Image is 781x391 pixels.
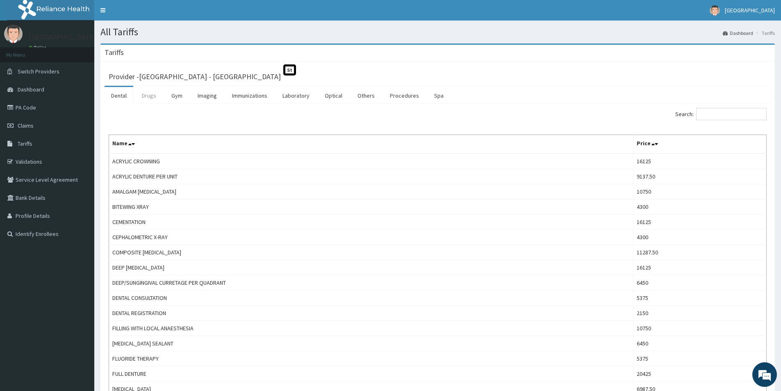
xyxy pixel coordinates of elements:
[696,108,767,120] input: Search:
[29,45,48,50] a: Online
[633,135,767,154] th: Price
[109,73,281,80] h3: Provider - [GEOGRAPHIC_DATA] - [GEOGRAPHIC_DATA]
[109,275,633,290] td: DEEP/SUNGINGIVAL CURRETAGE PER QUADRANT
[283,64,296,75] span: St
[109,230,633,245] td: CEPHALOMETRIC X-RAY
[351,87,381,104] a: Others
[633,336,767,351] td: 6450
[633,184,767,199] td: 10750
[383,87,426,104] a: Procedures
[633,321,767,336] td: 10750
[109,169,633,184] td: ACRYLIC DENTURE PER UNIT
[633,153,767,169] td: 16125
[633,290,767,306] td: 5375
[633,306,767,321] td: 2150
[109,351,633,366] td: FLUORIDE THERAPY
[109,199,633,215] td: BITEWING XRAY
[18,140,32,147] span: Tariffs
[4,25,23,43] img: User Image
[109,184,633,199] td: AMALGAM [MEDICAL_DATA]
[633,215,767,230] td: 16125
[633,245,767,260] td: 11287.50
[18,122,34,129] span: Claims
[276,87,316,104] a: Laboratory
[100,27,775,37] h1: All Tariffs
[109,135,633,154] th: Name
[109,290,633,306] td: DENTAL CONSULTATION
[105,87,133,104] a: Dental
[633,366,767,382] td: 20425
[225,87,274,104] a: Immunizations
[109,245,633,260] td: COMPOSITE [MEDICAL_DATA]
[633,169,767,184] td: 9137.50
[754,30,775,37] li: Tariffs
[109,260,633,275] td: DEEP [MEDICAL_DATA]
[135,87,163,104] a: Drugs
[318,87,349,104] a: Optical
[109,153,633,169] td: ACRYLIC CROWNING
[428,87,450,104] a: Spa
[109,306,633,321] td: DENTAL REGISTRATION
[165,87,189,104] a: Gym
[710,5,720,16] img: User Image
[633,351,767,366] td: 5375
[725,7,775,14] span: [GEOGRAPHIC_DATA]
[109,321,633,336] td: FILLING WITH LOCAL ANAESTHESIA
[633,275,767,290] td: 6450
[109,366,633,382] td: FULL DENTURE
[723,30,753,37] a: Dashboard
[633,199,767,215] td: 4300
[191,87,223,104] a: Imaging
[109,215,633,230] td: CEMENTATION
[633,230,767,245] td: 4300
[633,260,767,275] td: 16125
[105,49,124,56] h3: Tariffs
[675,108,767,120] label: Search:
[18,68,59,75] span: Switch Providers
[18,86,44,93] span: Dashboard
[29,33,96,41] p: [GEOGRAPHIC_DATA]
[109,336,633,351] td: [MEDICAL_DATA] SEALANT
